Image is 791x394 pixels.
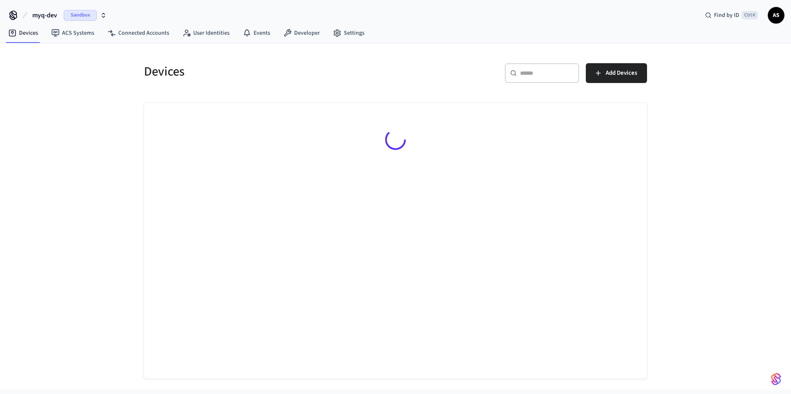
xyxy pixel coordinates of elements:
[586,63,647,83] button: Add Devices
[771,373,781,386] img: SeamLogoGradient.69752ec5.svg
[144,63,391,80] h5: Devices
[45,26,101,40] a: ACS Systems
[32,10,57,20] span: myq-dev
[176,26,236,40] a: User Identities
[2,26,45,40] a: Devices
[277,26,326,40] a: Developer
[236,26,277,40] a: Events
[64,10,97,21] span: Sandbox
[326,26,371,40] a: Settings
[101,26,176,40] a: Connected Accounts
[768,7,784,24] button: AS
[769,8,784,23] span: AS
[714,11,739,19] span: Find by ID
[698,8,765,23] div: Find by IDCtrl K
[606,68,637,78] span: Add Devices
[742,11,758,19] span: Ctrl K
